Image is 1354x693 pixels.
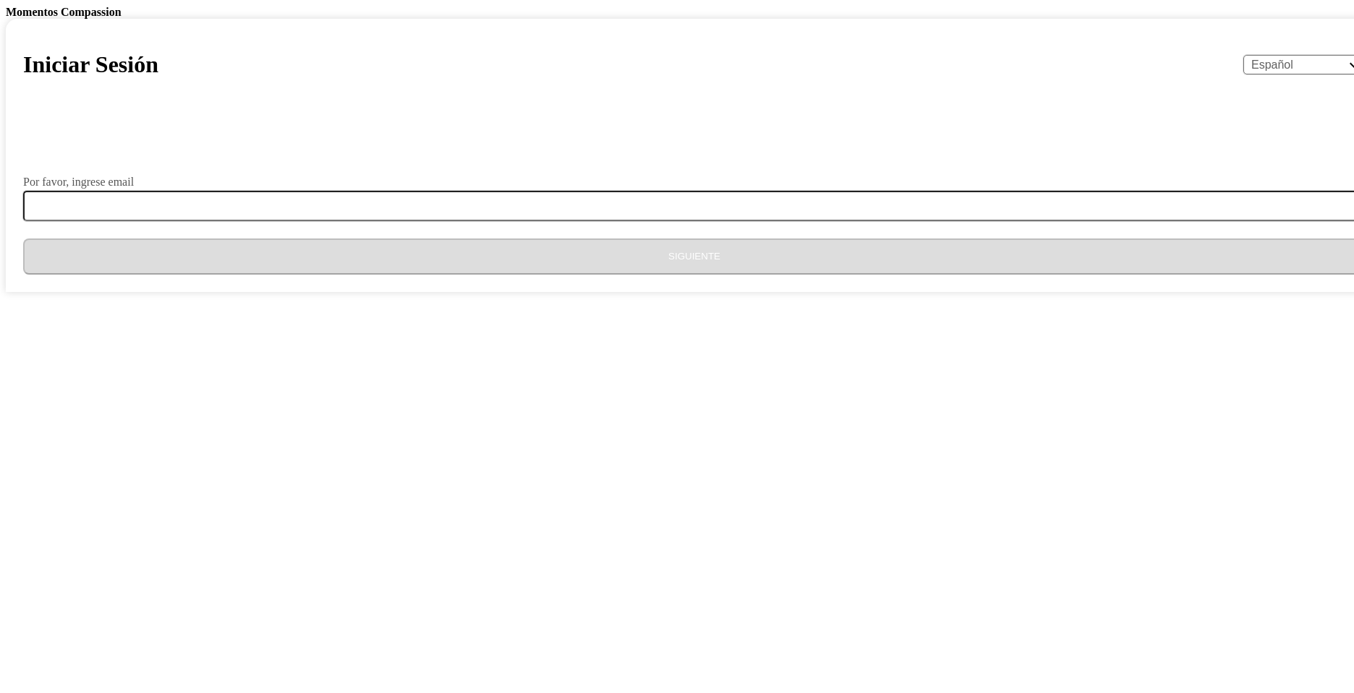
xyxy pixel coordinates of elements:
b: Momentos Compassion [6,6,122,18]
label: Por favor, ingrese email [23,176,134,188]
h1: Iniciar Sesión [23,51,158,78]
